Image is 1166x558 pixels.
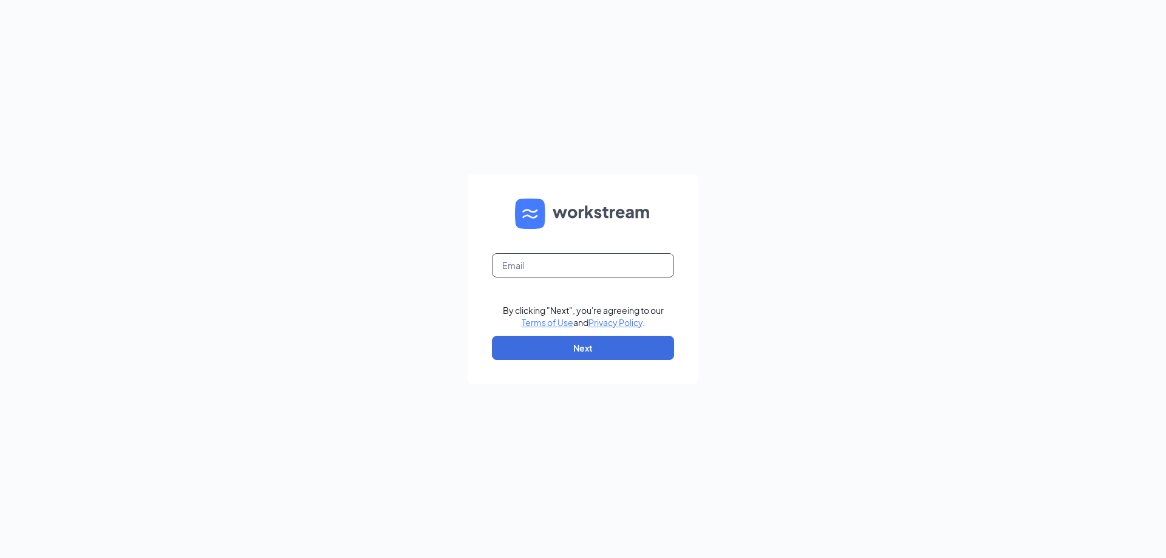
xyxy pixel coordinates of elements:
a: Terms of Use [522,317,573,328]
input: Email [492,253,674,277]
a: Privacy Policy [588,317,643,328]
div: By clicking "Next", you're agreeing to our and . [503,304,664,328]
button: Next [492,336,674,360]
img: WS logo and Workstream text [515,199,651,229]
